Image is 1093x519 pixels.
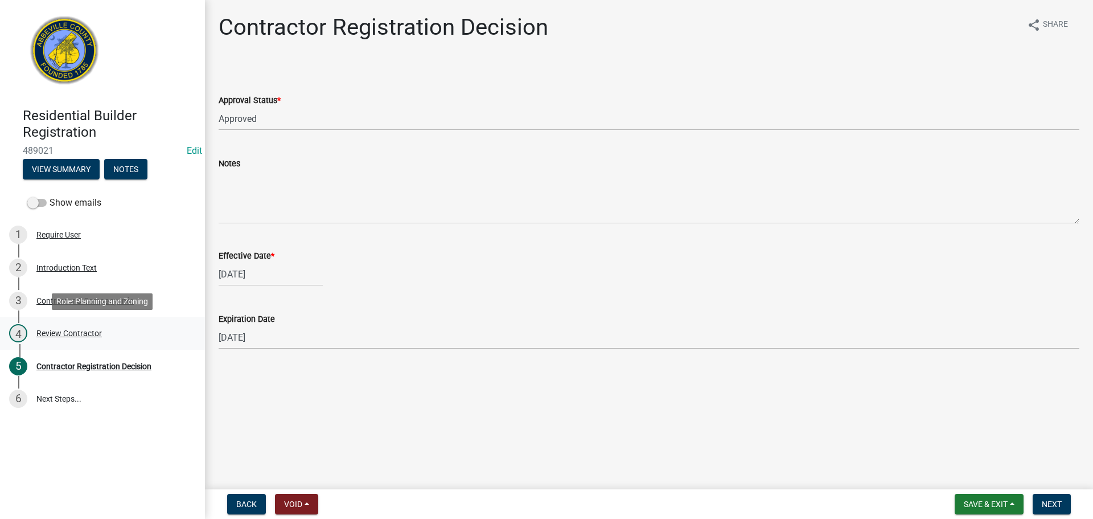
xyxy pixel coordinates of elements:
[9,226,27,244] div: 1
[284,500,302,509] span: Void
[964,500,1008,509] span: Save & Exit
[36,297,134,305] div: Contractor & Company Info
[219,160,240,168] label: Notes
[52,293,153,310] div: Role: Planning and Zoning
[36,264,97,272] div: Introduction Text
[23,165,100,174] wm-modal-confirm: Summary
[219,252,274,260] label: Effective Date
[104,165,147,174] wm-modal-confirm: Notes
[275,494,318,514] button: Void
[1043,18,1068,32] span: Share
[27,196,101,210] label: Show emails
[219,97,281,105] label: Approval Status
[1033,494,1071,514] button: Next
[36,362,151,370] div: Contractor Registration Decision
[104,159,147,179] button: Notes
[1018,14,1077,36] button: shareShare
[219,316,275,324] label: Expiration Date
[9,324,27,342] div: 4
[9,357,27,375] div: 5
[187,145,202,156] a: Edit
[1027,18,1041,32] i: share
[955,494,1024,514] button: Save & Exit
[36,329,102,337] div: Review Contractor
[236,500,257,509] span: Back
[9,259,27,277] div: 2
[219,14,548,41] h1: Contractor Registration Decision
[227,494,266,514] button: Back
[219,263,323,286] input: mm/dd/yyyy
[9,390,27,408] div: 6
[23,108,196,141] h4: Residential Builder Registration
[23,159,100,179] button: View Summary
[23,145,182,156] span: 489021
[36,231,81,239] div: Require User
[9,292,27,310] div: 3
[187,145,202,156] wm-modal-confirm: Edit Application Number
[23,12,106,96] img: Abbeville County, South Carolina
[1042,500,1062,509] span: Next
